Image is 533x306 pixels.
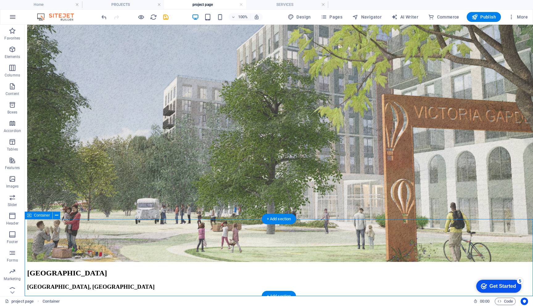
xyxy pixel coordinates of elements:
h4: SERVICES [246,1,328,8]
p: Boxes [7,110,18,115]
button: save [162,13,169,21]
p: Footer [7,239,18,244]
p: Forms [7,258,18,263]
p: Slider [8,202,17,207]
span: Design [288,14,311,20]
button: Publish [467,12,501,22]
span: Commerce [428,14,459,20]
p: Features [5,165,20,170]
span: Code [498,298,513,305]
span: : [484,299,485,304]
button: Code [495,298,516,305]
div: 5 [46,1,52,7]
button: Click here to leave preview mode and continue editing [137,13,145,21]
span: 00 00 [480,298,490,305]
p: Marketing [4,276,21,281]
p: Header [6,221,19,226]
button: Commerce [426,12,462,22]
div: Design (Ctrl+Alt+Y) [285,12,313,22]
span: Click to select. Double-click to edit [43,298,60,305]
button: Usercentrics [521,298,528,305]
nav: breadcrumb [43,298,60,305]
span: Container [34,213,50,217]
h4: PROJECTS [82,1,164,8]
button: Navigator [350,12,384,22]
button: reload [150,13,157,21]
p: Images [6,184,19,189]
img: Editor Logo [35,13,82,21]
button: Pages [318,12,345,22]
div: Get Started [18,7,45,12]
button: undo [100,13,108,21]
div: Get Started 5 items remaining, 0% complete [5,3,50,16]
button: Design [285,12,313,22]
p: Favorites [4,36,20,41]
button: 100% [229,13,250,21]
i: On resize automatically adjust zoom level to fit chosen device. [254,14,259,20]
span: Pages [321,14,342,20]
span: Publish [472,14,496,20]
h4: project page [164,1,246,8]
span: More [508,14,528,20]
p: Content [6,91,19,96]
i: Save (Ctrl+S) [162,14,169,21]
button: More [506,12,530,22]
i: Reload page [150,14,157,21]
div: + Add section [262,291,296,301]
p: Accordion [4,128,21,133]
p: Columns [5,73,20,78]
div: + Add section [262,214,296,224]
p: Tables [7,147,18,152]
p: Elements [5,54,20,59]
a: Click to cancel selection. Double-click to open Pages [5,298,34,305]
h6: 100% [238,13,248,21]
h6: Session time [473,298,490,305]
i: Undo: Change image (Ctrl+Z) [101,14,108,21]
span: AI Writer [391,14,418,20]
span: Navigator [352,14,382,20]
button: AI Writer [389,12,421,22]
